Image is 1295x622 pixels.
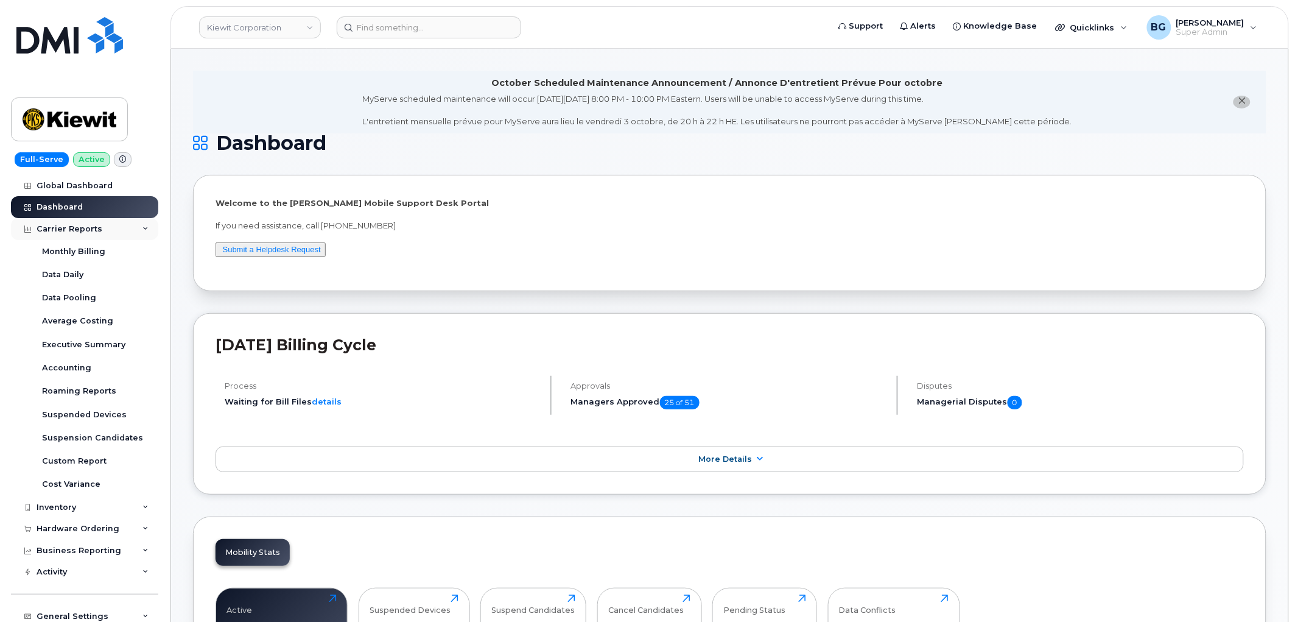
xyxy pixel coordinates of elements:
[918,396,1244,409] h5: Managerial Disputes
[312,397,342,406] a: details
[571,396,886,409] h5: Managers Approved
[918,381,1244,391] h4: Disputes
[1234,96,1251,108] button: close notification
[216,242,326,258] button: Submit a Helpdesk Request
[223,245,321,254] a: Submit a Helpdesk Request
[216,134,326,152] span: Dashboard
[227,595,253,615] div: Active
[363,93,1072,127] div: MyServe scheduled maintenance will occur [DATE][DATE] 8:00 PM - 10:00 PM Eastern. Users will be u...
[1008,396,1022,409] span: 0
[225,396,540,408] li: Waiting for Bill Files
[216,336,1244,354] h2: [DATE] Billing Cycle
[1242,569,1286,613] iframe: Messenger Launcher
[699,454,753,464] span: More Details
[492,595,575,615] div: Suspend Candidates
[571,381,886,391] h4: Approvals
[216,197,1244,209] p: Welcome to the [PERSON_NAME] Mobile Support Desk Portal
[608,595,684,615] div: Cancel Candidates
[216,220,1244,231] p: If you need assistance, call [PHONE_NUMBER]
[225,381,540,391] h4: Process
[839,595,896,615] div: Data Conflicts
[660,396,700,409] span: 25 of 51
[370,595,451,615] div: Suspended Devices
[724,595,786,615] div: Pending Status
[491,77,943,90] div: October Scheduled Maintenance Announcement / Annonce D'entretient Prévue Pour octobre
